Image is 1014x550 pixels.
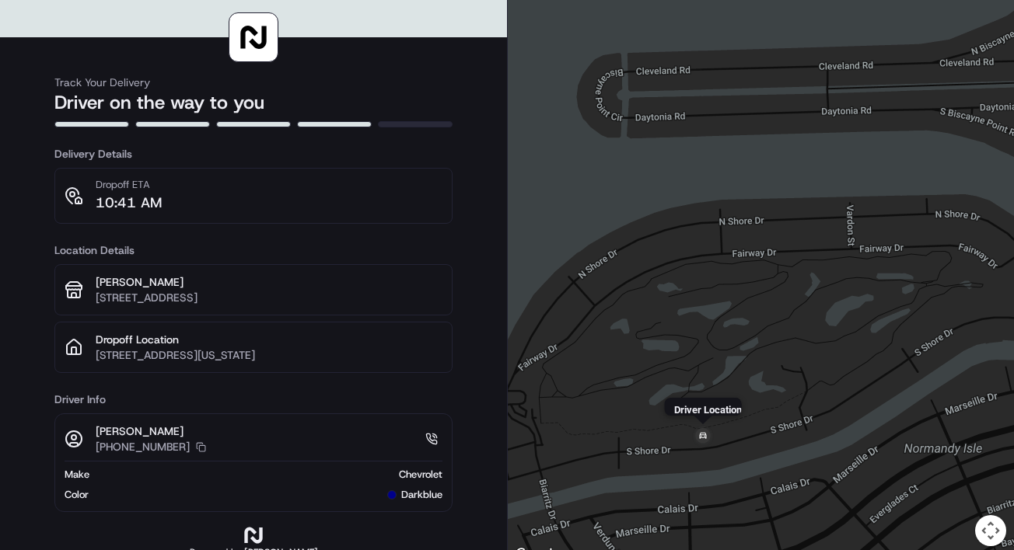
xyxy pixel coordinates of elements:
h2: Driver on the way to you [54,90,453,115]
span: darkblue [401,488,442,502]
p: [PERSON_NAME] [96,274,442,290]
h3: Track Your Delivery [54,75,453,90]
p: Dropoff ETA [96,178,162,192]
p: [STREET_ADDRESS][US_STATE] [96,347,442,363]
p: 10:41 AM [96,192,162,214]
span: Color [65,488,89,502]
span: Make [65,468,89,482]
p: [PERSON_NAME] [96,423,206,439]
span: Chevrolet [399,468,442,482]
p: Dropoff Location [96,332,442,347]
h3: Location Details [54,242,453,258]
p: [STREET_ADDRESS] [96,290,442,305]
p: Driver Location [673,404,741,416]
h3: Driver Info [54,392,453,407]
button: Map camera controls [975,515,1006,546]
h3: Delivery Details [54,146,453,162]
p: [PHONE_NUMBER] [96,439,190,454]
